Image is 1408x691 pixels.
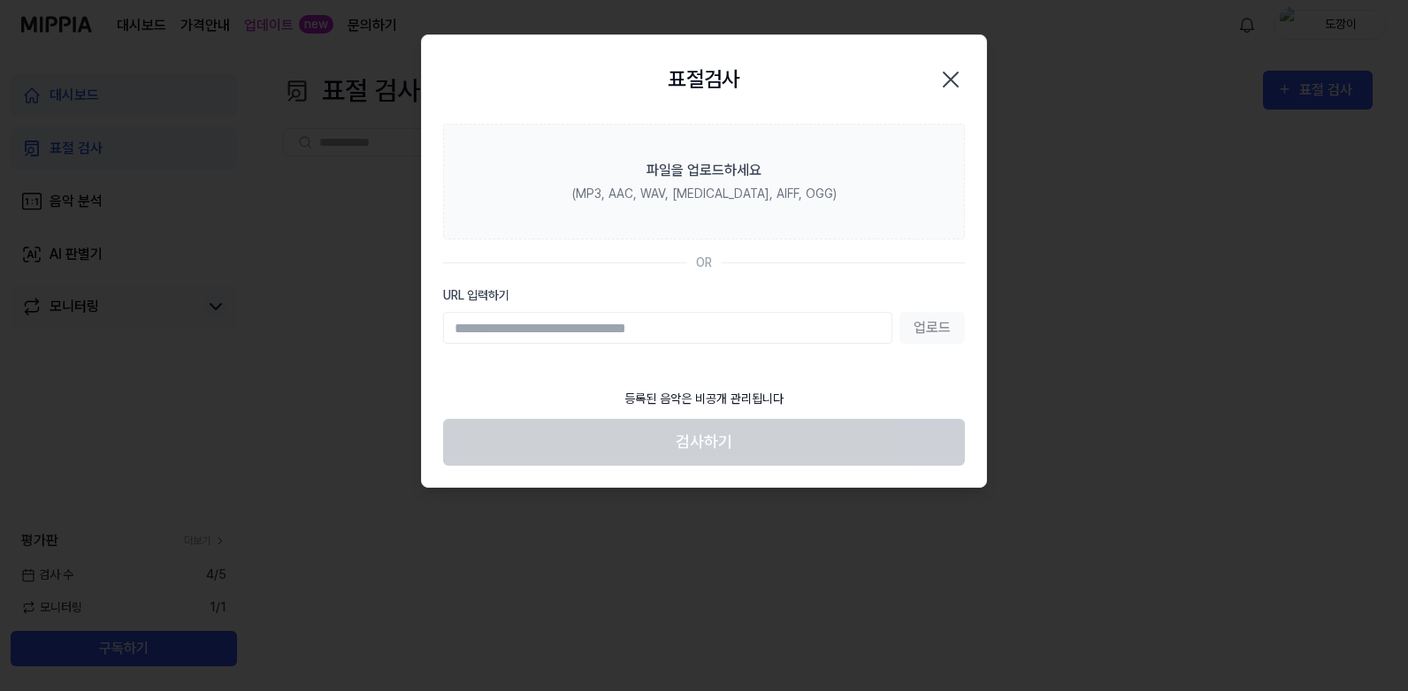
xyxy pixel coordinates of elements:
[443,286,965,305] label: URL 입력하기
[696,254,712,272] div: OR
[614,379,794,419] div: 등록된 음악은 비공개 관리됩니다
[647,160,761,181] div: 파일을 업로드하세요
[572,185,837,203] div: (MP3, AAC, WAV, [MEDICAL_DATA], AIFF, OGG)
[668,64,740,95] h2: 표절검사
